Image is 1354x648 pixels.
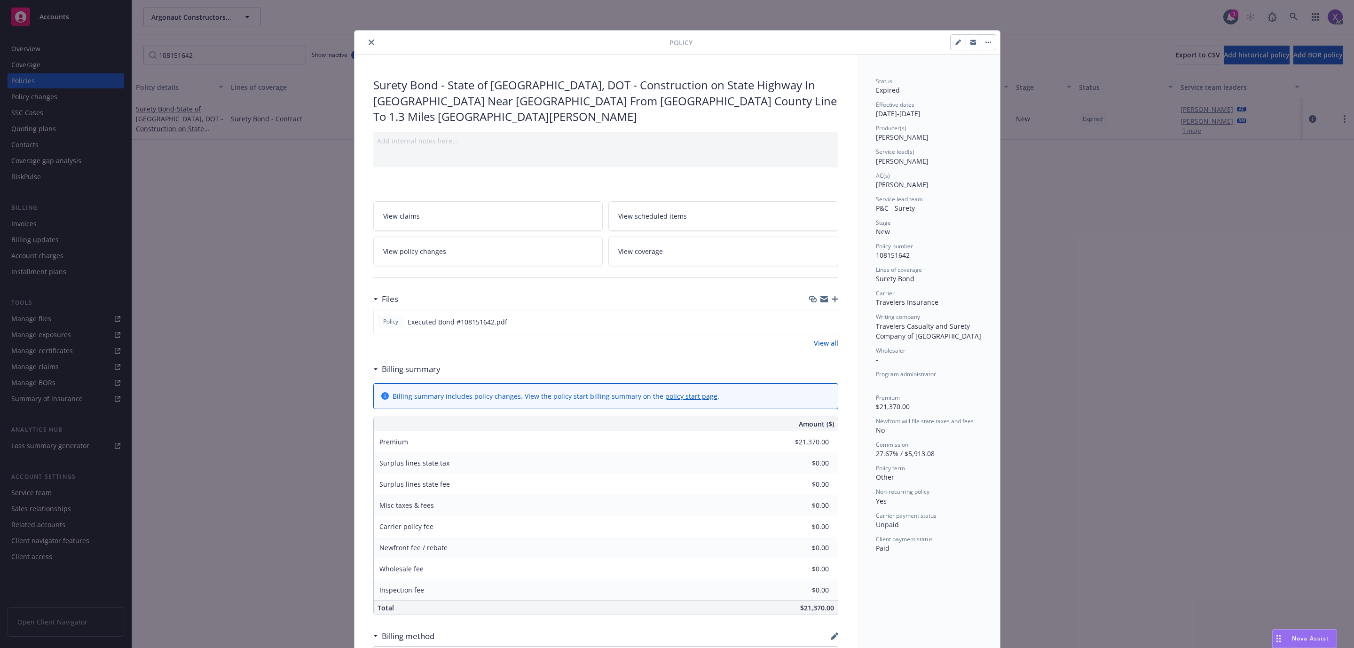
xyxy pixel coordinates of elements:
[379,543,448,552] span: Newfront fee / rebate
[608,201,838,231] a: View scheduled items
[379,480,450,489] span: Surplus lines state fee
[876,441,908,449] span: Commission
[773,498,834,512] input: 0.00
[799,419,834,429] span: Amount ($)
[378,603,394,612] span: Total
[876,101,914,109] span: Effective dates
[373,293,398,305] div: Files
[366,37,377,48] button: close
[876,402,910,411] span: $21,370.00
[373,363,441,375] div: Billing summary
[876,219,891,227] span: Stage
[876,289,895,297] span: Carrier
[876,544,890,553] span: Paid
[876,266,922,274] span: Lines of coverage
[383,246,446,256] span: View policy changes
[382,363,441,375] h3: Billing summary
[665,392,717,401] a: policy start page
[382,630,434,642] h3: Billing method
[876,242,913,250] span: Policy number
[876,347,905,355] span: Wholesaler
[876,77,892,85] span: Status
[773,435,834,449] input: 0.00
[773,583,834,597] input: 0.00
[876,464,905,472] span: Policy term
[876,204,915,213] span: P&C - Surety
[876,86,900,95] span: Expired
[876,124,906,132] span: Producer(s)
[1272,629,1337,648] button: Nova Assist
[826,317,834,327] button: preview file
[379,564,424,573] span: Wholesale fee
[773,540,834,554] input: 0.00
[773,477,834,491] input: 0.00
[608,237,838,266] a: View coverage
[773,456,834,470] input: 0.00
[800,603,834,612] span: $21,370.00
[373,201,603,231] a: View claims
[379,458,449,467] span: Surplus lines state tax
[379,437,408,446] span: Premium
[876,274,914,283] span: Surety Bond
[876,355,878,364] span: -
[876,497,887,506] span: Yes
[379,585,424,594] span: Inspection fee
[876,535,933,543] span: Client payment status
[393,391,719,401] div: Billing summary includes policy changes. View the policy start billing summary on the .
[876,520,899,529] span: Unpaid
[876,251,910,260] span: 108151642
[618,211,687,221] span: View scheduled items
[814,338,838,348] a: View all
[876,101,981,119] div: [DATE] - [DATE]
[876,512,937,520] span: Carrier payment status
[876,426,885,435] span: No
[618,246,663,256] span: View coverage
[876,298,938,307] span: Travelers Insurance
[383,211,420,221] span: View claims
[669,38,693,47] span: Policy
[773,561,834,576] input: 0.00
[811,317,818,327] button: download file
[876,488,929,496] span: Non-recurring policy
[1292,634,1329,642] span: Nova Assist
[876,133,929,142] span: [PERSON_NAME]
[876,157,929,166] span: [PERSON_NAME]
[876,370,936,378] span: Program administrator
[876,313,920,321] span: Writing company
[876,180,929,189] span: [PERSON_NAME]
[373,77,838,125] div: Surety Bond - State of [GEOGRAPHIC_DATA], DOT - Construction on State Highway In [GEOGRAPHIC_DATA...
[876,417,974,425] span: Newfront will file state taxes and fees
[408,317,507,327] span: Executed Bond #108151642.pdf
[379,522,433,531] span: Carrier policy fee
[876,379,878,387] span: -
[379,501,434,510] span: Misc taxes & fees
[1273,630,1284,648] div: Drag to move
[876,449,935,458] span: 27.67% / $5,913.08
[876,394,900,402] span: Premium
[876,195,923,203] span: Service lead team
[373,237,603,266] a: View policy changes
[773,519,834,533] input: 0.00
[382,293,398,305] h3: Files
[377,136,834,146] div: Add internal notes here...
[876,473,894,482] span: Other
[876,172,890,180] span: AC(s)
[876,148,914,156] span: Service lead(s)
[381,317,400,326] span: Policy
[876,322,981,340] span: Travelers Casualty and Surety Company of [GEOGRAPHIC_DATA]
[876,227,890,236] span: New
[373,630,434,642] div: Billing method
